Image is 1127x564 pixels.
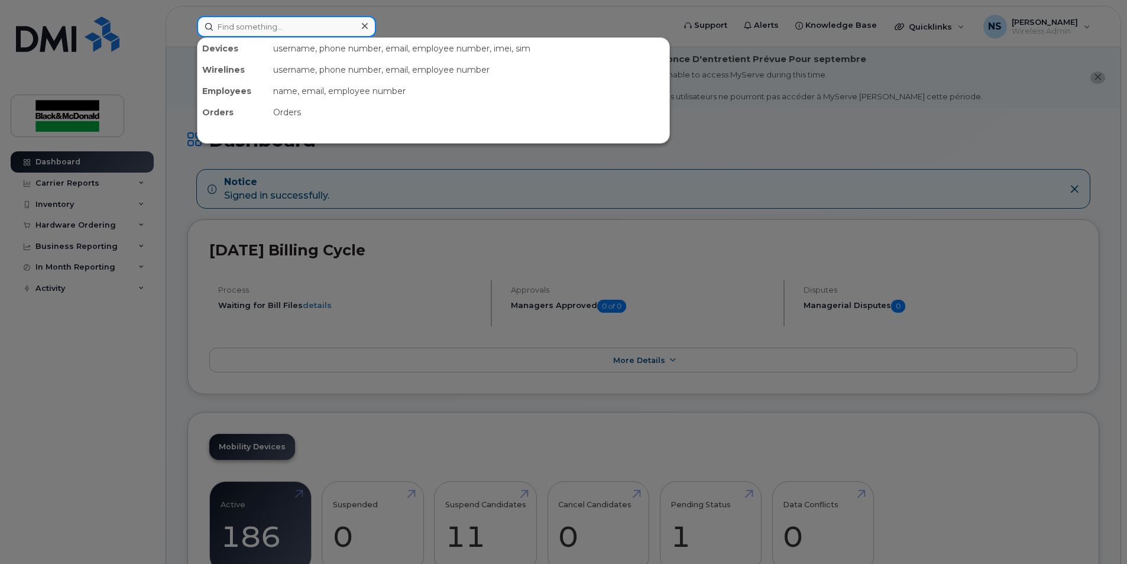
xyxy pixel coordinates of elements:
div: Orders [268,102,669,123]
div: Employees [197,80,268,102]
div: username, phone number, email, employee number [268,59,669,80]
div: name, email, employee number [268,80,669,102]
div: Wirelines [197,59,268,80]
div: Orders [197,102,268,123]
div: Devices [197,38,268,59]
div: username, phone number, email, employee number, imei, sim [268,38,669,59]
